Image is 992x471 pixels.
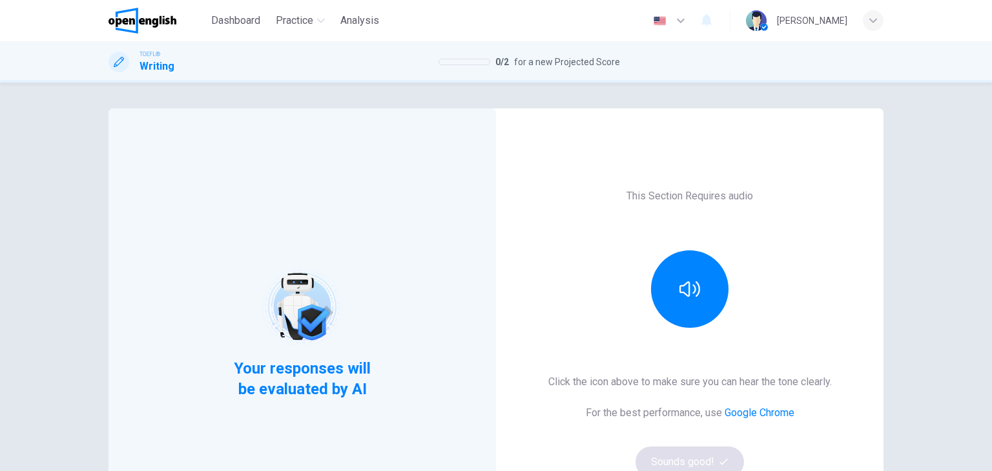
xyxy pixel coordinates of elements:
[108,8,176,34] img: OpenEnglish logo
[652,16,668,26] img: en
[725,406,794,419] a: Google Chrome
[261,266,343,348] img: robot icon
[108,8,206,34] a: OpenEnglish logo
[514,54,620,70] span: for a new Projected Score
[340,13,379,28] span: Analysis
[139,59,174,74] h1: Writing
[206,9,265,32] button: Dashboard
[271,9,330,32] button: Practice
[139,50,160,59] span: TOEFL®
[586,405,794,421] h6: For the best performance, use
[495,54,509,70] span: 0 / 2
[548,374,832,390] h6: Click the icon above to make sure you can hear the tone clearly.
[335,9,384,32] button: Analysis
[626,188,753,204] h6: This Section Requires audio
[777,13,847,28] div: [PERSON_NAME]
[211,13,260,28] span: Dashboard
[746,10,767,31] img: Profile picture
[276,13,313,28] span: Practice
[224,358,381,399] span: Your responses will be evaluated by AI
